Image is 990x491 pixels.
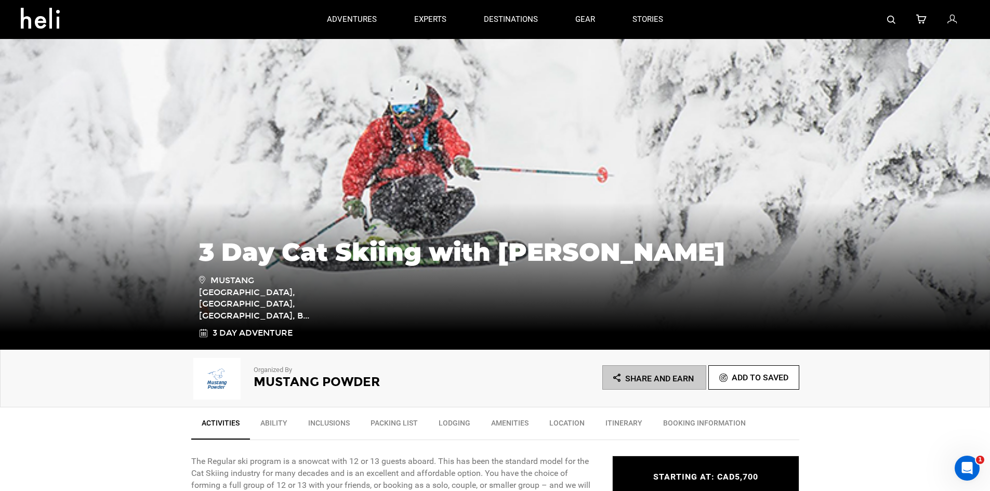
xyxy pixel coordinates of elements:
p: destinations [484,14,538,25]
a: Activities [191,413,250,440]
p: Organized By [254,365,467,375]
span: STARTING AT: CAD5,700 [653,472,758,482]
a: Amenities [481,413,539,439]
a: BOOKING INFORMATION [653,413,756,439]
a: Ability [250,413,298,439]
h2: Mustang Powder [254,375,467,389]
a: Inclusions [298,413,360,439]
iframe: Intercom live chat [955,456,980,481]
span: Mustang [GEOGRAPHIC_DATA], [GEOGRAPHIC_DATA], [GEOGRAPHIC_DATA], B... [199,274,347,322]
span: 1 [976,456,984,464]
h1: 3 Day Cat Skiing with [PERSON_NAME] [199,238,791,266]
span: 3 Day Adventure [213,327,293,339]
p: adventures [327,14,377,25]
img: search-bar-icon.svg [887,16,895,24]
a: Lodging [428,413,481,439]
p: experts [414,14,446,25]
img: img_0ff4e6702feb5b161957f2ea789f15f4.png [191,358,243,400]
a: Packing List [360,413,428,439]
a: Location [539,413,595,439]
span: Add To Saved [732,373,788,382]
a: Itinerary [595,413,653,439]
